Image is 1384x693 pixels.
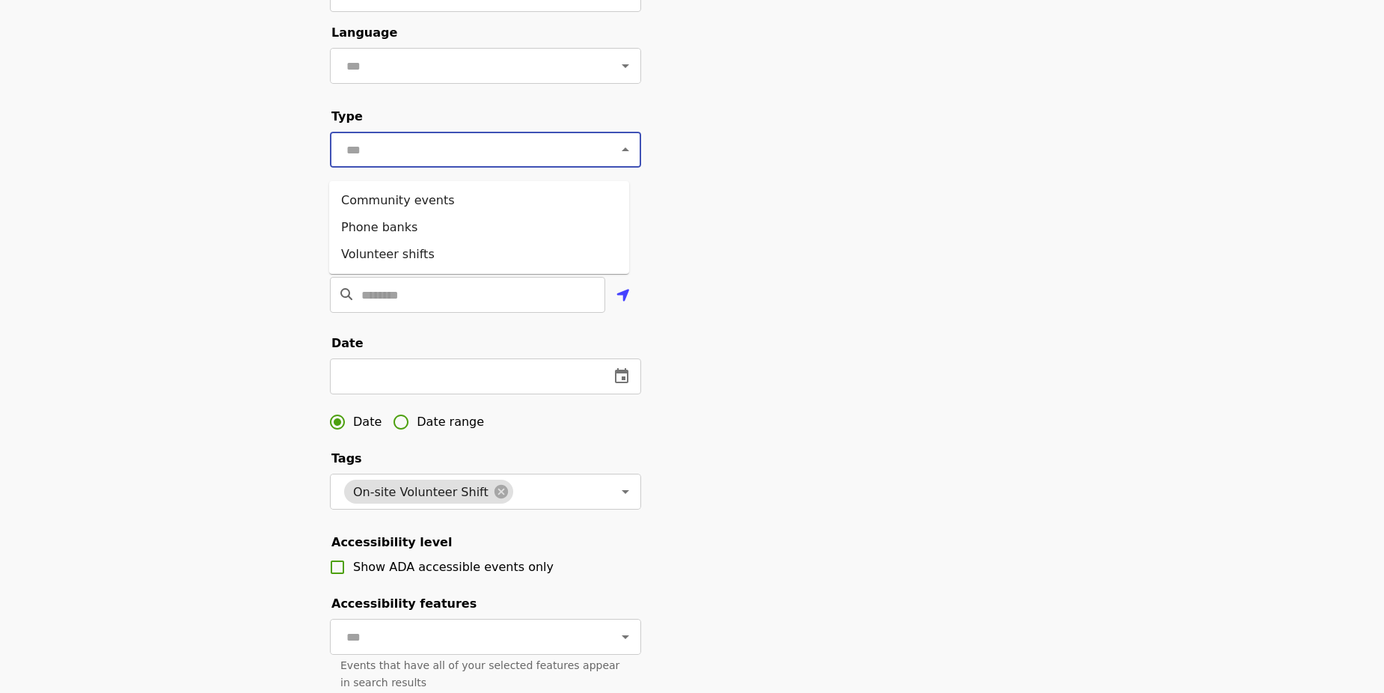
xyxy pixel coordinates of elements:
[340,287,352,302] i: search icon
[615,626,636,647] button: Open
[340,659,619,689] span: Events that have all of your selected features appear in search results
[329,187,629,214] li: Community events
[361,277,605,313] input: Location
[331,535,452,549] span: Accessibility level
[615,139,636,160] button: Close
[331,336,364,350] span: Date
[417,413,484,431] span: Date range
[331,451,362,465] span: Tags
[344,480,513,504] div: On-site Volunteer Shift
[353,560,554,574] span: Show ADA accessible events only
[353,413,382,431] span: Date
[331,109,363,123] span: Type
[616,287,630,305] i: location-arrow icon
[331,596,477,611] span: Accessibility features
[329,241,629,268] li: Volunteer shifts
[615,481,636,502] button: Open
[604,358,640,394] button: change date
[331,25,397,40] span: Language
[329,214,629,241] li: Phone banks
[344,485,497,499] span: On-site Volunteer Shift
[615,55,636,76] button: Open
[605,278,641,314] button: Use my location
